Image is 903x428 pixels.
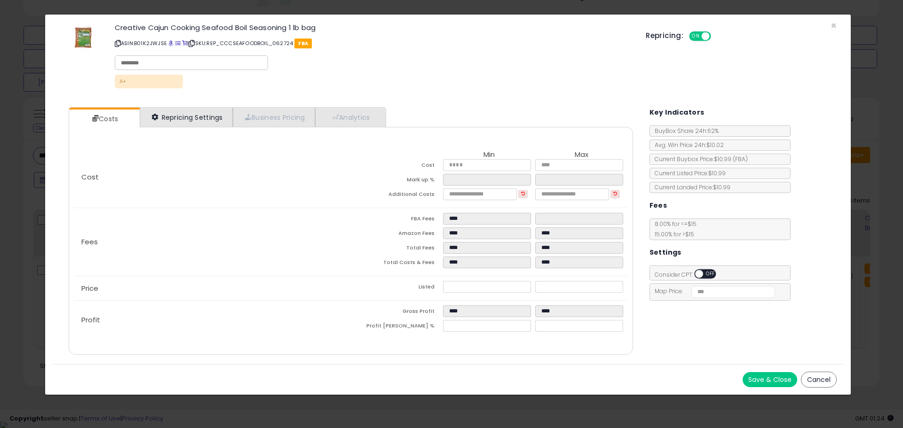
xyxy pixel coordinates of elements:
td: Total Fees [351,242,443,257]
h3: Creative Cajun Cooking Seafood Boil Seasoning 1 lb bag [115,24,632,31]
a: Costs [69,109,139,128]
img: 51UWgUa-+ML._SL60_.jpg [73,24,94,52]
button: Save & Close [743,372,797,387]
span: 15.00 % for > $15 [650,230,694,238]
span: ( FBA ) [733,155,748,163]
th: Max [535,151,627,159]
span: Current Buybox Price: [650,155,748,163]
button: Cancel [801,372,837,388]
span: Map Price: [650,287,776,295]
p: Profit [74,316,351,324]
a: Business Pricing [233,108,315,127]
td: Cost [351,159,443,174]
td: Additional Costs [351,188,443,203]
span: BuyBox Share 24h: 62% [650,127,719,135]
p: Price [74,285,351,292]
h5: Key Indicators [650,107,705,118]
td: Gross Profit [351,305,443,320]
span: OFF [710,32,725,40]
td: Profit [PERSON_NAME] % [351,320,443,335]
h5: Fees [650,200,667,211]
span: Avg. Win Price 24h: $10.02 [650,141,724,149]
span: OFF [703,270,718,278]
h5: Settings [650,247,681,258]
p: Fees [74,238,351,246]
p: ASIN: B01K2JWJSE | SKU: REP_CCCSEAFOODBOIL_062724 [115,36,632,51]
p: Cost [74,173,351,181]
td: Amazon Fees [351,227,443,242]
a: Analytics [315,108,385,127]
td: Listed [351,281,443,296]
span: Consider CPT: [650,271,729,279]
td: Mark up % [351,174,443,188]
span: FBA [294,39,312,48]
th: Min [443,151,535,159]
span: × [831,19,837,32]
span: ON [690,32,702,40]
span: $10.99 [714,155,748,163]
a: Your listing only [182,39,187,47]
td: Total Costs & Fees [351,257,443,271]
a: BuyBox page [168,39,174,47]
span: 8.00 % for <= $15 [650,220,697,238]
p: A+ [115,75,183,88]
h5: Repricing: [646,32,683,39]
span: Current Listed Price: $10.99 [650,169,726,177]
a: Repricing Settings [140,108,233,127]
td: FBA Fees [351,213,443,227]
span: Current Landed Price: $10.99 [650,183,730,191]
a: All offer listings [175,39,181,47]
